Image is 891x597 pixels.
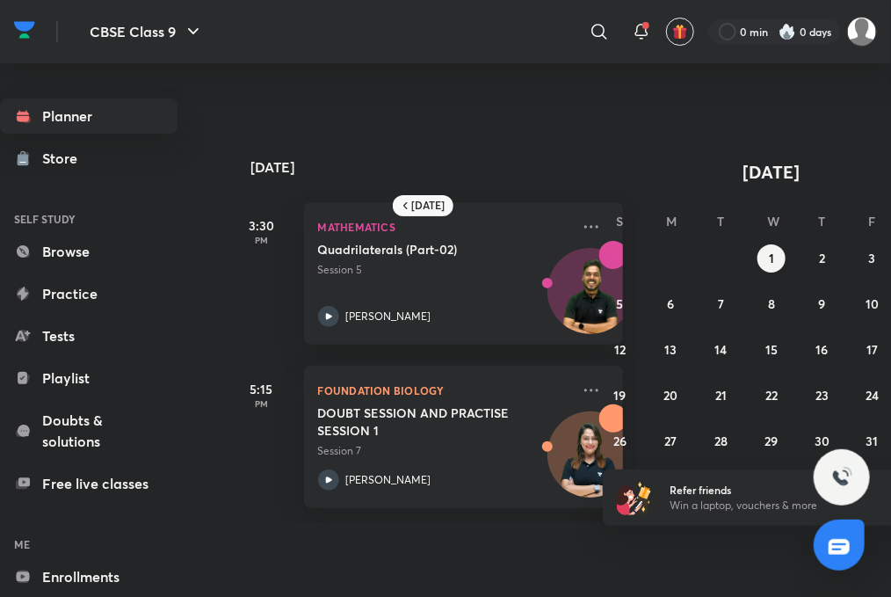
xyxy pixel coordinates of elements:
abbr: October 2, 2025 [819,250,825,266]
p: PM [227,398,297,409]
abbr: October 22, 2025 [765,387,778,404]
button: October 27, 2025 [656,427,685,455]
abbr: October 28, 2025 [714,433,728,449]
p: [PERSON_NAME] [346,472,431,488]
button: October 17, 2025 [858,336,887,364]
button: October 5, 2025 [606,290,634,318]
button: October 2, 2025 [808,244,836,273]
button: October 28, 2025 [707,427,735,455]
abbr: October 15, 2025 [765,341,778,358]
p: Session 5 [318,262,571,278]
abbr: October 6, 2025 [667,295,674,312]
button: October 26, 2025 [606,427,634,455]
button: October 14, 2025 [707,336,735,364]
a: Company Logo [14,17,35,47]
button: October 1, 2025 [757,244,786,273]
button: October 31, 2025 [858,427,887,455]
button: October 22, 2025 [757,382,786,410]
abbr: October 12, 2025 [614,341,626,358]
button: October 23, 2025 [808,382,836,410]
p: Foundation Biology [318,380,571,401]
img: Avatar [548,258,633,342]
img: referral [617,480,652,515]
button: October 19, 2025 [606,382,634,410]
abbr: October 30, 2025 [815,433,829,449]
p: PM [227,235,297,245]
button: October 20, 2025 [656,382,685,410]
abbr: October 10, 2025 [866,295,879,312]
abbr: October 1, 2025 [769,250,774,266]
img: Avatar [548,421,633,506]
button: October 12, 2025 [606,336,634,364]
button: October 7, 2025 [707,290,735,318]
abbr: Sunday [617,213,624,229]
button: October 15, 2025 [757,336,786,364]
abbr: October 19, 2025 [614,387,627,404]
h6: Refer friends [670,482,887,498]
button: October 21, 2025 [707,382,735,410]
abbr: October 23, 2025 [815,387,829,404]
button: October 8, 2025 [757,290,786,318]
abbr: Thursday [818,213,825,229]
abbr: October 8, 2025 [768,295,775,312]
button: CBSE Class 9 [79,14,214,49]
h6: [DATE] [412,199,445,213]
button: October 29, 2025 [757,427,786,455]
img: streak [779,23,796,40]
abbr: October 29, 2025 [764,433,778,449]
h5: Quadrilaterals (Part-02) [318,241,537,258]
button: October 10, 2025 [858,290,887,318]
h4: [DATE] [251,160,641,174]
abbr: October 24, 2025 [866,387,879,404]
button: October 9, 2025 [808,290,836,318]
img: avatar [672,24,688,40]
abbr: Monday [666,213,677,229]
abbr: October 13, 2025 [664,341,677,358]
button: October 13, 2025 [656,336,685,364]
abbr: October 26, 2025 [613,433,627,449]
abbr: October 20, 2025 [663,387,677,404]
abbr: October 14, 2025 [715,341,728,358]
button: October 3, 2025 [858,244,887,273]
img: Company Logo [14,17,35,43]
abbr: October 17, 2025 [866,341,878,358]
button: October 6, 2025 [656,290,685,318]
img: ttu [831,467,852,488]
p: Session 7 [318,443,571,459]
button: October 24, 2025 [858,382,887,410]
button: avatar [666,18,694,46]
p: Mathematics [318,216,571,237]
abbr: Friday [869,213,876,229]
button: October 16, 2025 [808,336,836,364]
abbr: October 21, 2025 [715,387,727,404]
img: Aarushi [847,17,877,47]
abbr: October 3, 2025 [869,250,876,266]
div: Store [42,148,88,169]
abbr: October 5, 2025 [617,295,624,312]
abbr: October 9, 2025 [818,295,825,312]
abbr: Tuesday [718,213,725,229]
abbr: Wednesday [767,213,779,229]
abbr: October 31, 2025 [866,433,879,449]
h5: DOUBT SESSION AND PRACTISE SESSION 1 [318,404,537,440]
p: [PERSON_NAME] [346,309,431,324]
abbr: October 27, 2025 [664,433,677,449]
h5: 5:15 [227,380,297,398]
abbr: October 7, 2025 [718,295,724,312]
h5: 3:30 [227,216,297,235]
button: October 30, 2025 [808,427,836,455]
p: Win a laptop, vouchers & more [670,498,887,513]
abbr: October 16, 2025 [815,341,828,358]
span: [DATE] [743,160,800,184]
